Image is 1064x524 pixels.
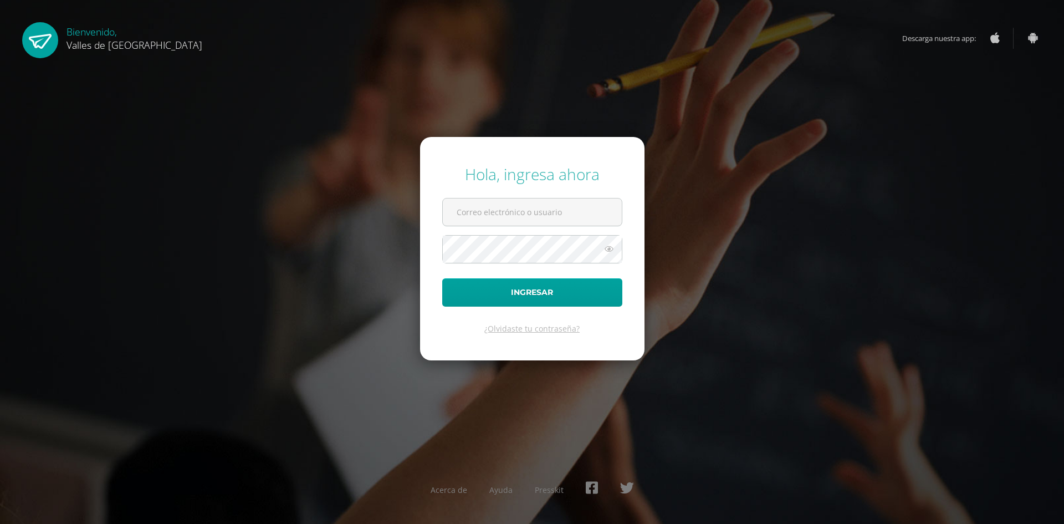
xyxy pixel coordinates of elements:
[66,22,202,52] div: Bienvenido,
[535,485,564,495] a: Presskit
[442,164,622,185] div: Hola, ingresa ahora
[442,278,622,307] button: Ingresar
[66,38,202,52] span: Valles de [GEOGRAPHIC_DATA]
[902,28,987,49] span: Descarga nuestra app:
[431,485,467,495] a: Acerca de
[484,323,580,334] a: ¿Olvidaste tu contraseña?
[443,199,622,226] input: Correo electrónico o usuario
[489,485,513,495] a: Ayuda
